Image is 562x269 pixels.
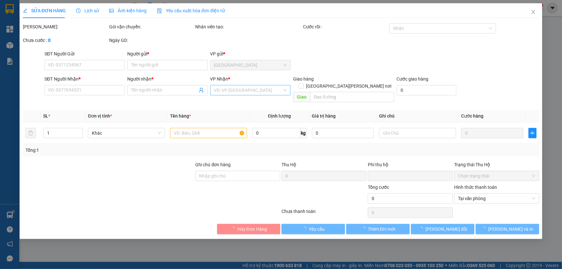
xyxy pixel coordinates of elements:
div: Gói vận chuyển: [109,23,194,30]
div: Ngày GD: [109,37,194,44]
span: Yêu cầu [309,226,325,233]
input: Dọc đường [310,92,394,102]
span: SL [43,113,48,119]
span: picture [109,8,114,13]
div: Nhân viên tạo: [195,23,302,30]
div: Phí thu hộ [368,161,453,171]
span: loading [302,226,309,231]
span: Khác [92,128,161,138]
input: VD: Bàn, Ghế [170,128,247,138]
label: Cước giao hàng [397,76,429,82]
div: SĐT Người Nhận [44,75,125,82]
span: Yêu cầu xuất hóa đơn điện tử [157,8,225,13]
div: [PERSON_NAME]: [23,23,108,30]
span: kg [300,128,307,138]
span: Chọn trạng thái [458,171,535,181]
input: Ghi chú đơn hàng [195,171,281,181]
span: loading [481,226,489,231]
div: Người nhận [127,75,207,82]
div: [GEOGRAPHIC_DATA] [4,46,143,63]
img: icon [157,8,162,14]
span: clock-circle [76,8,81,13]
span: VP Nhận [210,76,228,82]
button: delete [25,128,36,138]
button: Hủy Đơn Hàng [217,224,281,234]
span: Giao hàng [293,76,314,82]
span: Sài Gòn [214,60,287,70]
span: Tại văn phòng [458,194,535,203]
button: Yêu cầu [282,224,345,234]
span: edit [23,8,27,13]
span: Ảnh kiện hàng [109,8,147,13]
div: Cước rồi : [303,23,388,30]
input: Cước giao hàng [397,85,456,95]
button: [PERSON_NAME] và In [476,224,539,234]
span: Lịch sử [76,8,99,13]
span: [PERSON_NAME] đổi [425,226,467,233]
span: [PERSON_NAME] và In [489,226,534,233]
th: Ghi chú [376,110,459,122]
div: Chưa thanh toán [281,208,367,219]
span: loading [230,226,237,231]
label: Hình thức thanh toán [454,185,497,190]
span: Giao [293,92,310,102]
span: loading [361,226,368,231]
button: plus [529,128,537,138]
div: SĐT Người Gửi [44,50,125,57]
div: Người gửi [127,50,207,57]
label: Ghi chú đơn hàng [195,162,231,167]
span: Đơn vị tính [88,113,112,119]
text: SGTLT1310250057 [30,31,117,42]
span: Giá trị hàng [312,113,336,119]
input: 0 [461,128,523,138]
span: Tên hàng [170,113,191,119]
span: close [531,9,536,14]
div: Chưa cước : [23,37,108,44]
div: Tổng: 1 [25,147,217,154]
span: SỬA ĐƠN HÀNG [23,8,66,13]
span: Cước hàng [461,113,483,119]
button: [PERSON_NAME] đổi [411,224,474,234]
span: Hủy Đơn Hàng [237,226,267,233]
span: [GEOGRAPHIC_DATA][PERSON_NAME] nơi [304,82,394,90]
span: plus [529,130,536,136]
span: Thu Hộ [281,162,296,167]
span: Thêm ĐH mới [368,226,395,233]
span: user-add [199,88,204,93]
input: Ghi Chú [379,128,456,138]
div: Trạng thái Thu Hộ [454,161,539,168]
button: Close [524,3,542,21]
div: VP gửi [210,50,291,57]
button: Thêm ĐH mới [346,224,410,234]
span: Tổng cước [368,185,389,190]
span: loading [418,226,425,231]
span: Định lượng [268,113,291,119]
b: 0 [48,38,51,43]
